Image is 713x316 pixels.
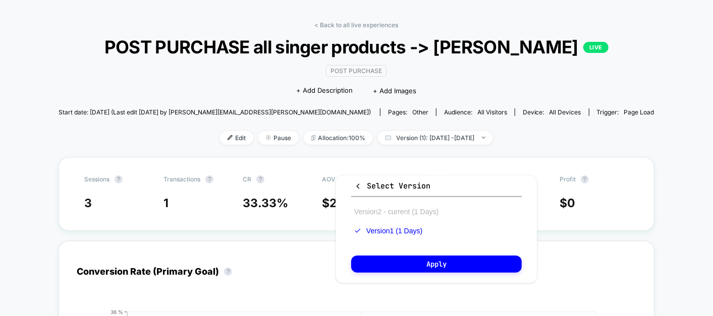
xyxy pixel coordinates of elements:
span: Sessions [84,175,109,183]
a: < Back to all live experiences [315,21,399,29]
img: calendar [386,135,391,140]
div: Audience: [444,108,507,116]
span: Edit [220,131,253,145]
span: Pause [258,131,299,145]
span: Allocation: 100% [304,131,373,145]
span: Post Purchase [326,65,387,77]
button: ? [256,175,264,183]
span: $ [560,196,575,210]
tspan: 36 % [111,309,123,315]
span: + Add Description [296,86,353,96]
span: $ [322,196,343,210]
span: Version (1): [DATE] - [DATE] [378,131,493,145]
span: CR [243,175,251,183]
span: + Add Images [373,87,416,95]
span: All Visitors [477,108,507,116]
span: Transactions [163,175,200,183]
span: AOV [322,175,336,183]
img: end [482,137,485,139]
button: ? [205,175,213,183]
span: 1 [163,196,169,210]
span: 0 [567,196,575,210]
p: LIVE [583,42,609,53]
span: POST PURCHASE all singer products -> [PERSON_NAME] [88,36,624,57]
img: edit [228,135,233,140]
button: ? [224,268,232,276]
span: 3 [84,196,92,210]
span: Select Version [354,181,430,191]
button: Apply [351,256,522,273]
button: Select Version [351,180,522,197]
div: Trigger: [597,108,654,116]
span: other [412,108,428,116]
span: all devices [550,108,581,116]
img: end [266,135,271,140]
button: Version2 - current (1 Days) [351,207,442,216]
span: Device: [515,108,589,116]
span: Profit [560,175,576,183]
button: Version1 (1 Days) [351,226,425,235]
button: ? [115,175,123,183]
div: Conversion Rate (Primary Goal) [77,266,237,277]
span: Page Load [624,108,654,116]
div: Pages: [388,108,428,116]
img: rebalance [311,135,315,141]
button: ? [581,175,589,183]
span: 33.33 % [243,196,288,210]
span: Start date: [DATE] (Last edit [DATE] by [PERSON_NAME][EMAIL_ADDRESS][PERSON_NAME][DOMAIN_NAME]) [59,108,371,116]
